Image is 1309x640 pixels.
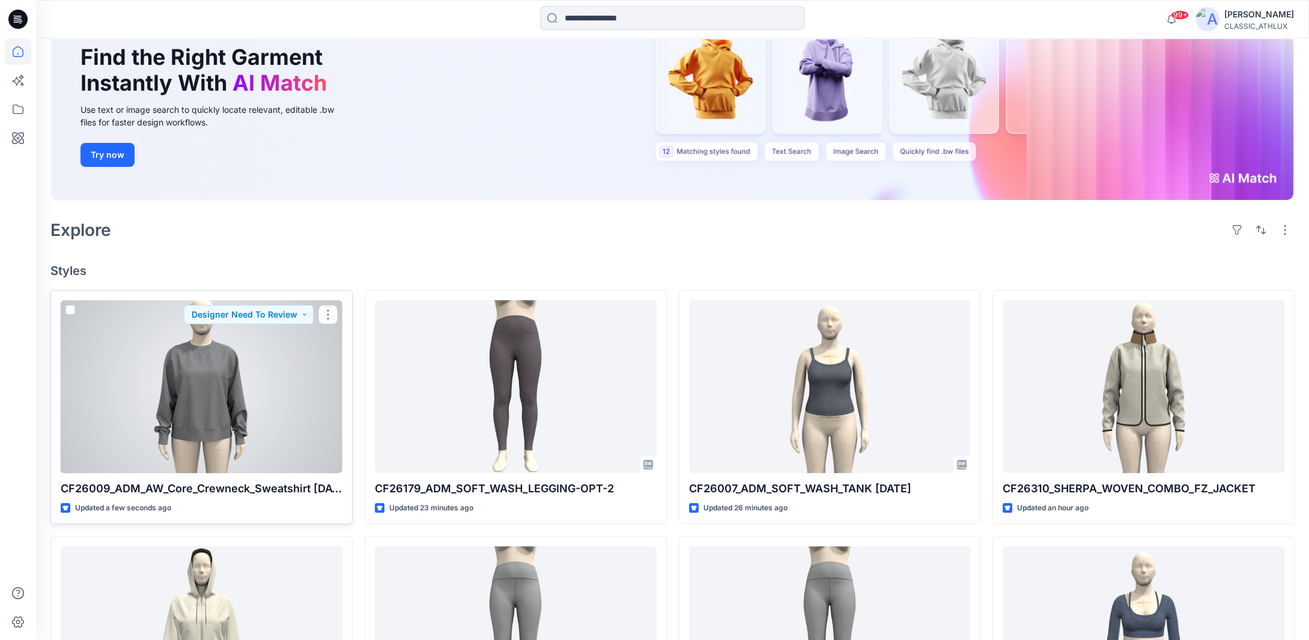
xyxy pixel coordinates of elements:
a: CF26179_ADM_SOFT_WASH_LEGGING-OPT-2 [375,300,657,473]
p: Updated 23 minutes ago [389,502,473,515]
p: CF26310_SHERPA_WOVEN_COMBO_FZ_JACKET [1003,480,1284,497]
a: CF26007_ADM_SOFT_WASH_TANK 11OCT25 [689,300,971,473]
div: [PERSON_NAME] [1224,7,1294,22]
p: CF26007_ADM_SOFT_WASH_TANK [DATE] [689,480,971,497]
img: avatar [1195,7,1219,31]
div: CLASSIC_ATHLUX [1224,22,1294,31]
a: CF26310_SHERPA_WOVEN_COMBO_FZ_JACKET [1003,300,1284,473]
p: Updated an hour ago [1017,502,1089,515]
p: CF26009_ADM_AW_Core_Crewneck_Sweatshirt [DATE] [61,480,342,497]
h2: Explore [50,220,111,240]
a: CF26009_ADM_AW_Core_Crewneck_Sweatshirt 13OCT25 [61,300,342,473]
span: AI Match [232,70,327,96]
p: Updated a few seconds ago [75,502,171,515]
p: CF26179_ADM_SOFT_WASH_LEGGING-OPT-2 [375,480,657,497]
h4: Styles [50,264,1295,278]
span: 99+ [1171,10,1189,20]
h1: Find the Right Garment Instantly With [80,44,333,96]
p: Updated 26 minutes ago [703,502,788,515]
button: Try now [80,143,135,167]
div: Use text or image search to quickly locate relevant, editable .bw files for faster design workflows. [80,103,351,128]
